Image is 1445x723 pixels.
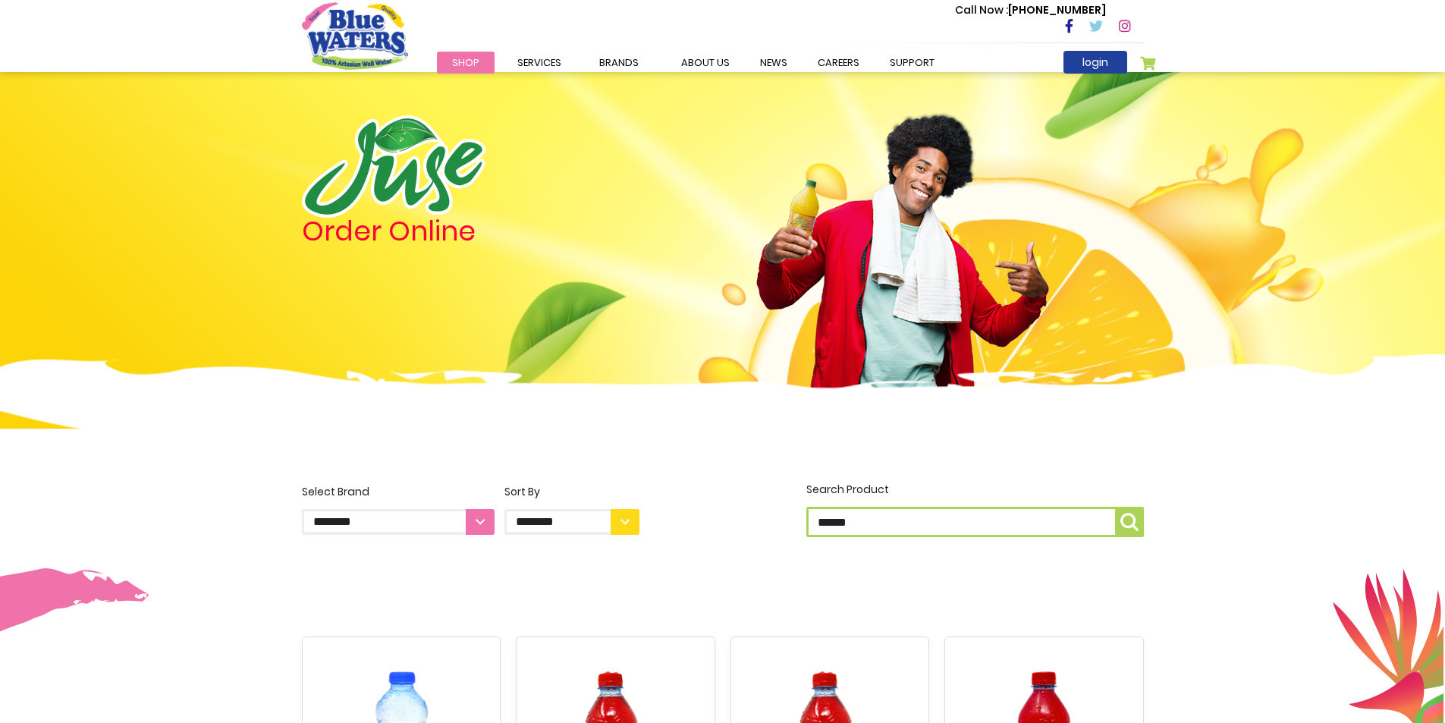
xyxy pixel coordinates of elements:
[1063,51,1127,74] a: login
[803,52,875,74] a: careers
[806,482,1144,537] label: Search Product
[302,509,495,535] select: Select Brand
[502,52,576,74] a: Services
[302,218,639,245] h4: Order Online
[745,52,803,74] a: News
[302,115,485,218] img: logo
[755,87,1051,412] img: man.png
[806,507,1144,537] input: Search Product
[504,484,639,500] div: Sort By
[584,52,654,74] a: Brands
[875,52,950,74] a: support
[1115,507,1144,537] button: Search Product
[666,52,745,74] a: about us
[437,52,495,74] a: Shop
[302,2,408,69] a: store logo
[302,484,495,535] label: Select Brand
[955,2,1106,18] p: [PHONE_NUMBER]
[955,2,1008,17] span: Call Now :
[504,509,639,535] select: Sort By
[599,55,639,70] span: Brands
[452,55,479,70] span: Shop
[517,55,561,70] span: Services
[1120,513,1139,531] img: search-icon.png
